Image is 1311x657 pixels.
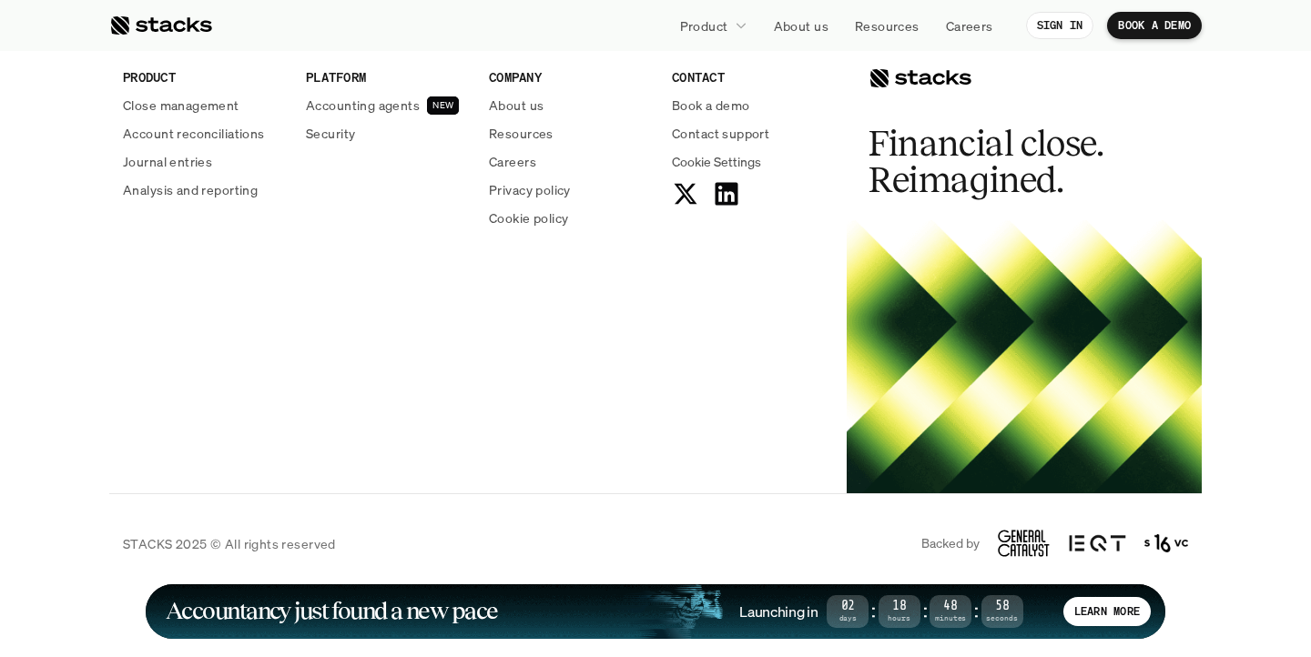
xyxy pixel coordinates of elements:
h1: Accountancy just found a new pace [166,601,498,622]
p: Product [680,16,728,35]
span: 58 [981,601,1023,612]
span: 18 [879,601,920,612]
p: Security [306,124,355,143]
span: Cookie Settings [672,152,761,171]
p: LEARN MORE [1074,605,1140,618]
a: Accounting agentsNEW [306,96,467,115]
a: Privacy policy [489,180,650,199]
a: BOOK A DEMO [1107,12,1202,39]
a: Careers [489,152,650,171]
strong: : [920,601,930,622]
a: Close management [123,96,284,115]
p: Resources [489,124,554,143]
p: Privacy policy [489,180,571,199]
span: 48 [930,601,971,612]
a: Accountancy just found a new paceLaunching in02Days:18Hours:48Minutes:58SecondsLEARN MORE [146,584,1165,639]
a: Account reconciliations [123,124,284,143]
p: COMPANY [489,67,650,86]
a: Resources [844,9,930,42]
a: Security [306,124,467,143]
p: CONTACT [672,67,833,86]
p: PRODUCT [123,67,284,86]
span: Minutes [930,615,971,622]
p: Cookie policy [489,208,568,227]
a: Cookie policy [489,208,650,227]
p: Book a demo [672,96,750,115]
p: SIGN IN [1037,19,1083,32]
p: Careers [946,16,993,35]
strong: : [971,601,981,622]
a: About us [489,96,650,115]
a: Resources [489,124,650,143]
p: About us [489,96,544,115]
p: About us [774,16,828,35]
a: Privacy Policy [215,421,295,434]
h2: NEW [432,100,453,111]
p: Contact support [672,124,769,143]
h2: Financial close. Reimagined. [869,126,1142,198]
strong: : [869,601,878,622]
p: Account reconciliations [123,124,265,143]
p: BOOK A DEMO [1118,19,1191,32]
p: Accounting agents [306,96,420,115]
button: Cookie Trigger [672,152,761,171]
p: Resources [855,16,920,35]
p: Journal entries [123,152,212,171]
a: Analysis and reporting [123,180,284,199]
span: Hours [879,615,920,622]
a: SIGN IN [1026,12,1094,39]
p: STACKS 2025 © All rights reserved [123,534,336,553]
h4: Launching in [739,601,818,622]
a: Careers [935,9,1004,42]
p: Analysis and reporting [123,180,258,199]
p: Careers [489,152,536,171]
p: Backed by [921,536,980,551]
span: Days [827,615,869,622]
p: Close management [123,96,239,115]
a: Book a demo [672,96,833,115]
span: Seconds [981,615,1023,622]
p: PLATFORM [306,67,467,86]
span: 02 [827,601,869,612]
a: Journal entries [123,152,284,171]
a: About us [763,9,839,42]
a: Contact support [672,124,833,143]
